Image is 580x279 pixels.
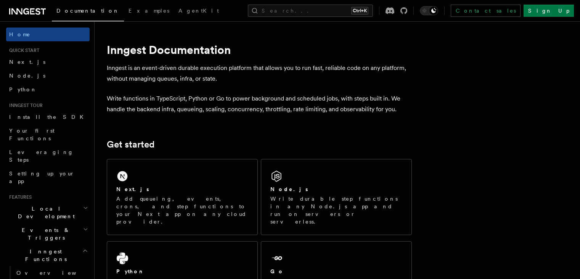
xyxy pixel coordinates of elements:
[16,270,95,276] span: Overview
[6,248,82,263] span: Inngest Functions
[270,268,284,275] h2: Go
[56,8,119,14] span: Documentation
[6,202,90,223] button: Local Development
[6,47,39,54] span: Quick start
[420,6,438,15] button: Toggle dark mode
[9,86,37,92] span: Python
[178,8,219,14] span: AgentKit
[9,149,74,163] span: Leveraging Steps
[261,159,412,235] a: Node.jsWrite durable step functions in any Node.js app and run on servers or serverless.
[107,43,412,57] h1: Inngest Documentation
[6,245,90,266] button: Inngest Functions
[6,223,90,245] button: Events & Triggers
[107,139,154,150] a: Get started
[6,102,43,109] span: Inngest tour
[6,194,32,200] span: Features
[9,59,45,65] span: Next.js
[6,226,83,242] span: Events & Triggers
[116,185,149,193] h2: Next.js
[451,5,521,17] a: Contact sales
[107,159,258,235] a: Next.jsAdd queueing, events, crons, and step functions to your Next app on any cloud provider.
[270,195,402,225] p: Write durable step functions in any Node.js app and run on servers or serverless.
[6,167,90,188] a: Setting up your app
[524,5,574,17] a: Sign Up
[9,31,31,38] span: Home
[6,145,90,167] a: Leveraging Steps
[107,93,412,115] p: Write functions in TypeScript, Python or Go to power background and scheduled jobs, with steps bu...
[124,2,174,21] a: Examples
[6,28,90,41] a: Home
[6,69,90,83] a: Node.js
[6,55,90,69] a: Next.js
[351,7,368,15] kbd: Ctrl+K
[270,185,308,193] h2: Node.js
[9,170,75,184] span: Setting up your app
[6,110,90,124] a: Install the SDK
[52,2,124,21] a: Documentation
[248,5,373,17] button: Search...Ctrl+K
[9,114,88,120] span: Install the SDK
[6,205,83,220] span: Local Development
[129,8,169,14] span: Examples
[9,128,55,141] span: Your first Functions
[116,268,145,275] h2: Python
[174,2,223,21] a: AgentKit
[116,195,248,225] p: Add queueing, events, crons, and step functions to your Next app on any cloud provider.
[9,73,45,79] span: Node.js
[6,83,90,96] a: Python
[6,124,90,145] a: Your first Functions
[107,63,412,84] p: Inngest is an event-driven durable execution platform that allows you to run fast, reliable code ...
